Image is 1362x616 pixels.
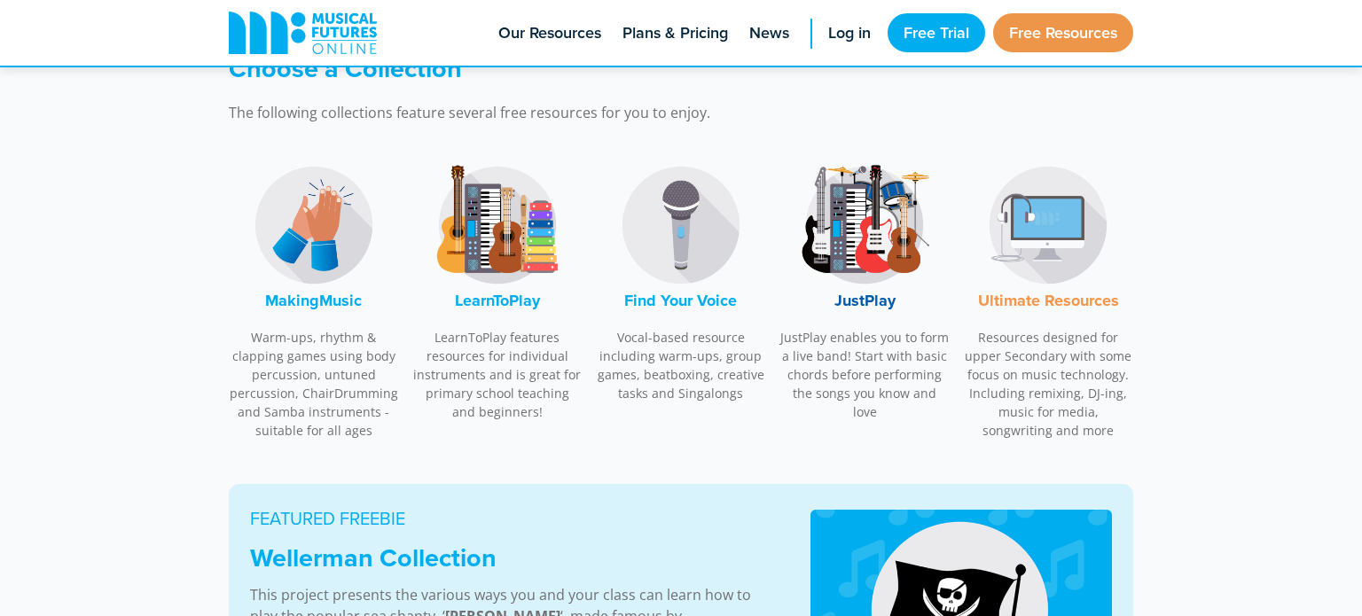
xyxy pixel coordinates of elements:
span: Log in [828,21,871,45]
span: Plans & Pricing [622,21,728,45]
p: Warm-ups, rhythm & clapping games using body percussion, untuned percussion, ChairDrumming and Sa... [229,328,399,440]
p: Resources designed for upper Secondary with some focus on music technology. Including remixing, D... [963,328,1133,440]
a: Find Your Voice LogoFind Your Voice Vocal-based resource including warm-ups, group games, beatbox... [596,150,766,412]
font: JustPlay [834,289,896,312]
font: Ultimate Resources [978,289,1119,312]
p: The following collections feature several free resources for you to enjoy. [229,102,920,123]
a: Free Resources [993,13,1133,52]
h3: Choose a Collection [229,53,920,84]
font: MakingMusic [265,289,362,312]
p: Vocal-based resource including warm-ups, group games, beatboxing, creative tasks and Singalongs [596,328,766,402]
p: JustPlay enables you to form a live band! Start with basic chords before performing the songs you... [779,328,950,421]
img: LearnToPlay Logo [431,159,564,292]
span: Our Resources [498,21,601,45]
font: Find Your Voice [624,289,737,312]
a: MakingMusic LogoMakingMusic Warm-ups, rhythm & clapping games using body percussion, untuned perc... [229,150,399,449]
a: JustPlay LogoJustPlay JustPlay enables you to form a live band! Start with basic chords before pe... [779,150,950,431]
span: News [749,21,789,45]
img: JustPlay Logo [798,159,931,292]
img: MakingMusic Logo [247,159,380,292]
p: LearnToPlay features resources for individual instruments and is great for primary school teachin... [412,328,583,421]
p: FEATURED FREEBIE [250,505,767,532]
font: LearnToPlay [455,289,540,312]
img: Music Technology Logo [982,159,1115,292]
strong: Wellerman Collection [250,539,497,576]
a: LearnToPlay LogoLearnToPlay LearnToPlay features resources for individual instruments and is grea... [412,150,583,431]
img: Find Your Voice Logo [614,159,748,292]
a: Music Technology LogoUltimate Resources Resources designed for upper Secondary with some focus on... [963,150,1133,449]
a: Free Trial [888,13,985,52]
